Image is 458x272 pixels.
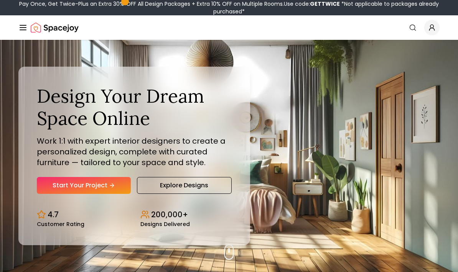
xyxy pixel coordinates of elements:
[37,85,232,129] h1: Design Your Dream Space Online
[37,136,232,168] p: Work 1:1 with expert interior designers to create a personalized design, complete with curated fu...
[31,20,79,35] a: Spacejoy
[37,203,232,227] div: Design stats
[37,221,84,227] small: Customer Rating
[151,209,188,220] p: 200,000+
[37,177,131,194] a: Start Your Project
[18,15,440,40] nav: Global
[48,209,59,220] p: 4.7
[140,221,190,227] small: Designs Delivered
[31,20,79,35] img: Spacejoy Logo
[137,177,232,194] a: Explore Designs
